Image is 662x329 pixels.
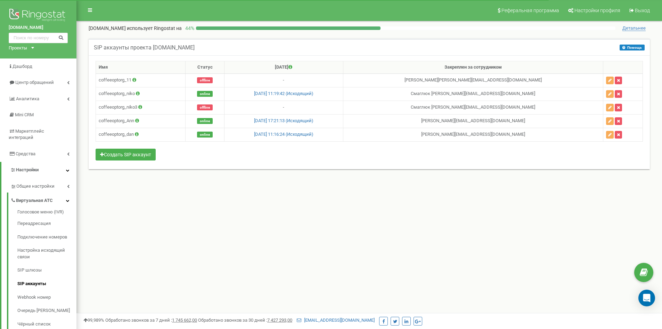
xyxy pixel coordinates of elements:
a: Подключение номеров [17,230,76,244]
td: coffeeoptorg_Ann [96,114,186,128]
span: offline [197,77,213,83]
td: - [224,73,343,87]
th: Имя [96,61,186,74]
a: SIP аккаунты [17,277,76,291]
td: [PERSON_NAME] [PERSON_NAME][EMAIL_ADDRESS][DOMAIN_NAME] [343,73,603,87]
h5: SIP аккаунты проекта [DOMAIN_NAME] [94,45,195,51]
a: Переадресация [17,217,76,230]
span: Обработано звонков за 30 дней : [198,318,292,323]
a: Голосовое меню (IVR) [17,209,76,217]
td: coffeeoptorg_niko3 [96,101,186,114]
div: Open Intercom Messenger [638,290,655,306]
th: Статус [185,61,224,74]
span: Дашборд [13,64,32,69]
u: 7 427 293,00 [267,318,292,323]
a: Webhook номер [17,291,76,304]
th: [DATE] [224,61,343,74]
span: Аналитика [16,96,39,101]
input: Поиск по номеру [9,33,68,43]
a: [DOMAIN_NAME] [9,24,68,31]
span: Средства [16,151,35,156]
td: Смаглюк [PERSON_NAME] [EMAIL_ADDRESS][DOMAIN_NAME] [343,87,603,101]
td: [PERSON_NAME] [EMAIL_ADDRESS][DOMAIN_NAME] [343,114,603,128]
u: 1 745 662,00 [172,318,197,323]
span: offline [197,104,213,110]
span: Реферальная программа [501,8,559,13]
button: Помощь [620,45,645,50]
a: [EMAIL_ADDRESS][DOMAIN_NAME] [297,318,375,323]
a: [DATE] 17:21:13 (Исходящий) [254,118,313,123]
td: coffeeoptorg_11 [96,73,186,87]
span: online [197,91,213,97]
img: Ringostat logo [9,7,68,24]
p: 44 % [182,25,196,32]
td: - [224,101,343,114]
a: [DATE] 11:16:24 (Исходящий) [254,132,313,137]
a: SIP шлюзы [17,264,76,277]
span: Настройки [16,167,39,172]
span: Настройки профиля [574,8,620,13]
span: Виртуальная АТС [16,197,53,204]
span: Детальнее [622,25,646,31]
div: Проекты [9,45,27,52]
span: Маркетплейс интеграций [9,128,44,140]
a: [DATE] 11:19:42 (Исходящий) [254,91,313,96]
span: Mini CRM [15,112,34,117]
span: 99,989% [83,318,104,323]
span: online [197,132,213,138]
span: Выход [635,8,650,13]
span: Центр обращений [15,80,54,85]
a: Очередь [PERSON_NAME] [17,304,76,318]
td: [PERSON_NAME] [EMAIL_ADDRESS][DOMAIN_NAME] [343,128,603,141]
a: Общие настройки [10,178,76,193]
span: использует Ringostat на [127,25,182,31]
button: Создать SIP аккаунт [96,149,156,160]
span: Обработано звонков за 7 дней : [105,318,197,323]
p: [DOMAIN_NAME] [89,25,182,32]
a: Настройки [1,162,76,178]
th: Закреплен за сотрудником [343,61,603,74]
td: coffeeoptorg_niko [96,87,186,101]
a: Виртуальная АТС [10,193,76,207]
td: Смаглюк [PERSON_NAME] [EMAIL_ADDRESS][DOMAIN_NAME] [343,101,603,114]
td: coffeeoptorg_dan [96,128,186,141]
span: Общие настройки [16,183,55,190]
a: Настройка исходящей связи [17,244,76,264]
span: online [197,118,213,124]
